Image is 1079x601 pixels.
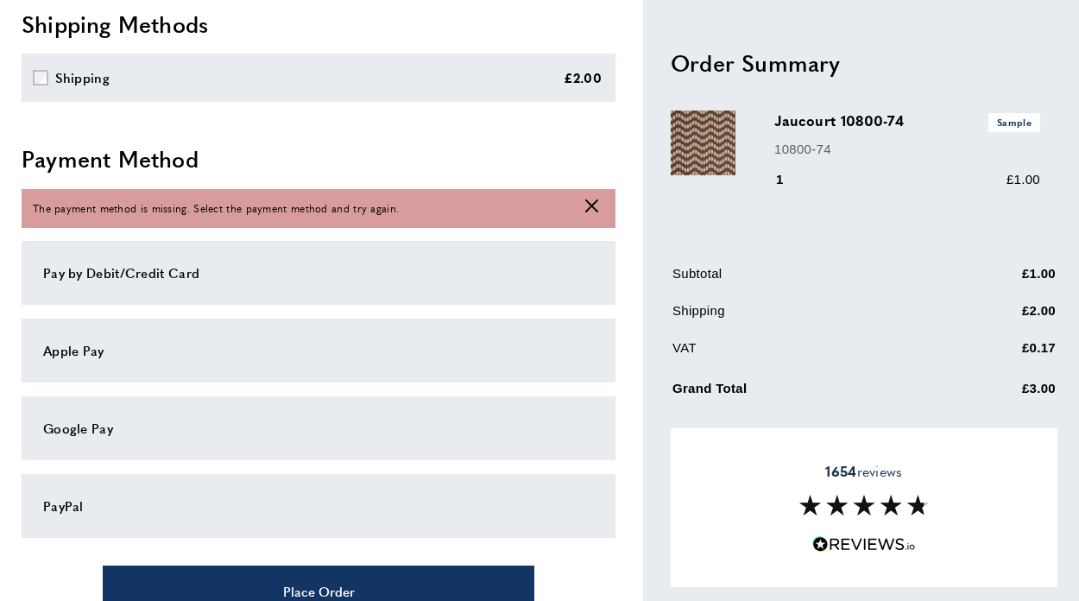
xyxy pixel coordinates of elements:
[672,263,935,297] td: Subtotal
[43,263,594,283] div: Pay by Debit/Credit Card
[1006,172,1040,187] span: £1.00
[937,263,1056,297] td: £1.00
[671,111,735,175] img: Jaucourt 10800-74
[43,340,594,361] div: Apple Pay
[825,461,856,481] strong: 1654
[43,496,594,516] div: PayPal
[937,338,1056,371] td: £0.17
[564,67,603,88] div: £2.00
[937,375,1056,412] td: £3.00
[774,111,1040,131] h3: Jaucourt 10800-74
[988,113,1040,131] span: Sample
[22,143,615,174] h2: Payment Method
[812,536,916,553] img: Reviews.io 5 stars
[672,300,935,334] td: Shipping
[937,300,1056,334] td: £2.00
[671,47,1057,78] h2: Order Summary
[672,375,935,412] td: Grand Total
[799,495,929,516] img: Reviews section
[774,138,1040,159] p: 10800-74
[672,338,935,371] td: VAT
[825,463,902,480] span: reviews
[22,9,615,40] h2: Shipping Methods
[43,418,594,439] div: Google Pay
[33,200,399,217] span: The payment method is missing. Select the payment method and try again.
[55,67,110,88] div: Shipping
[774,169,808,190] div: 1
